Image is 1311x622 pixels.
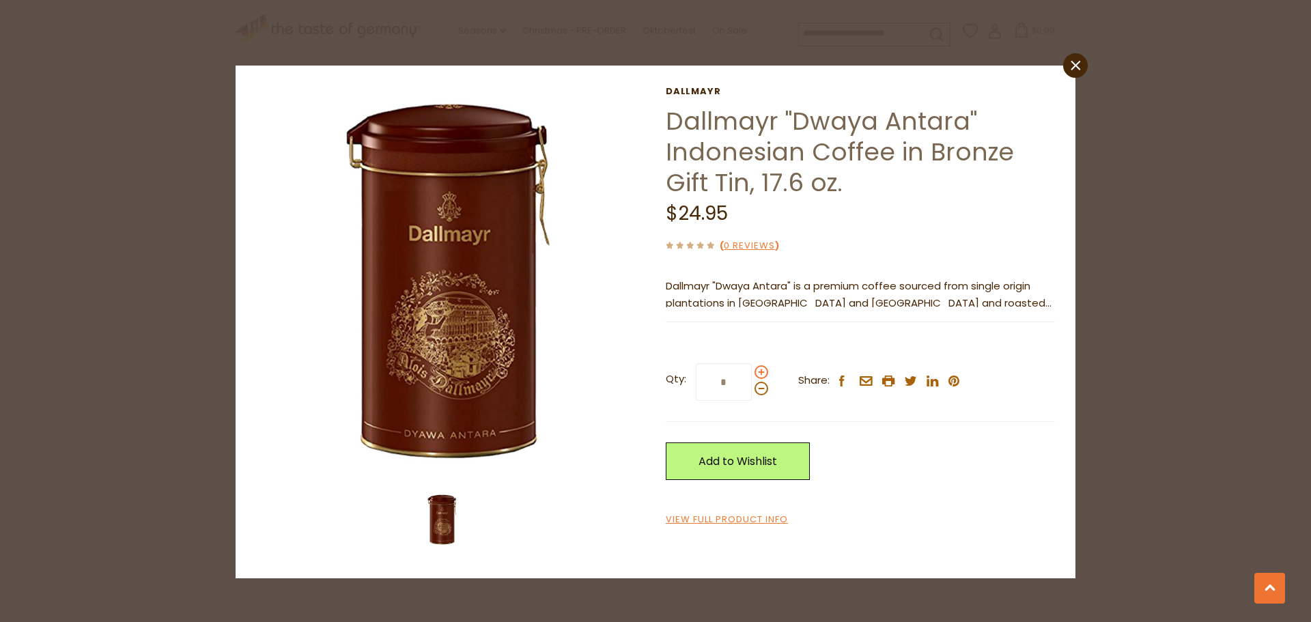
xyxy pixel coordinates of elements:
a: 0 Reviews [724,239,775,253]
p: Dallmayr "Dwaya Antara" is a premium coffee sourced from single origin plantations in [GEOGRAPHIC... [666,278,1055,312]
strong: Qty: [666,371,686,388]
span: $24.95 [666,200,728,227]
a: View Full Product Info [666,513,788,527]
input: Qty: [696,363,752,401]
span: ( ) [720,239,779,252]
a: Dallmayr "Dwaya Antara" Indonesian Coffee in Bronze Gift Tin, 17.6 oz. [666,104,1014,200]
a: Add to Wishlist [666,442,810,480]
a: Dallmayr [666,86,1055,97]
img: Dallmayr "Dwaya Antara" Indonesian Coffee in Bronze Gift Tin, 17.6 oz. [415,492,470,547]
span: Share: [798,372,830,389]
img: Dallmayr "Dwaya Antara" Indonesian Coffee in Bronze Gift Tin, 17.6 oz. [256,86,646,476]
